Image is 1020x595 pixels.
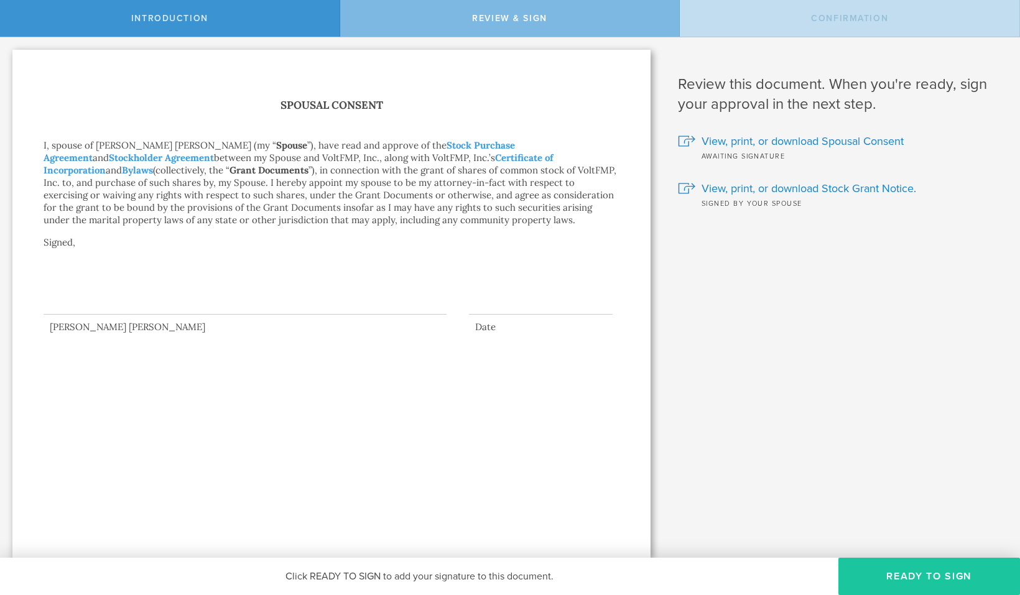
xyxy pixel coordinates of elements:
div: Signed by your spouse [678,196,1001,209]
div: Awaiting signature [678,149,1001,162]
a: Stock Purchase Agreement [44,139,515,164]
span: Review & Sign [472,13,547,24]
a: Stockholder Agreement [109,152,214,164]
p: Signed, [44,236,619,274]
button: Ready to Sign [838,558,1020,595]
h1: Spousal Consent [44,96,619,114]
h1: Review this document. When you're ready, sign your approval in the next step. [678,75,1001,114]
span: Click READY TO SIGN to add your signature to this document. [285,570,554,583]
a: Bylaws [122,164,153,176]
div: [PERSON_NAME] [PERSON_NAME] [44,321,447,333]
strong: Spouse [276,139,307,151]
span: Confirmation [811,13,888,24]
span: Introduction [131,13,208,24]
span: View, print, or download Spousal Consent [702,133,904,149]
p: I, spouse of [PERSON_NAME] [PERSON_NAME] (my “ ”), have read and approve of the and between my Sp... [44,139,619,226]
strong: Grant Documents [229,164,308,176]
iframe: Chat Widget [958,498,1020,558]
a: Certificate of Incorporation [44,152,554,176]
span: View, print, or download Stock Grant Notice. [702,180,916,196]
div: Date [469,321,613,333]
